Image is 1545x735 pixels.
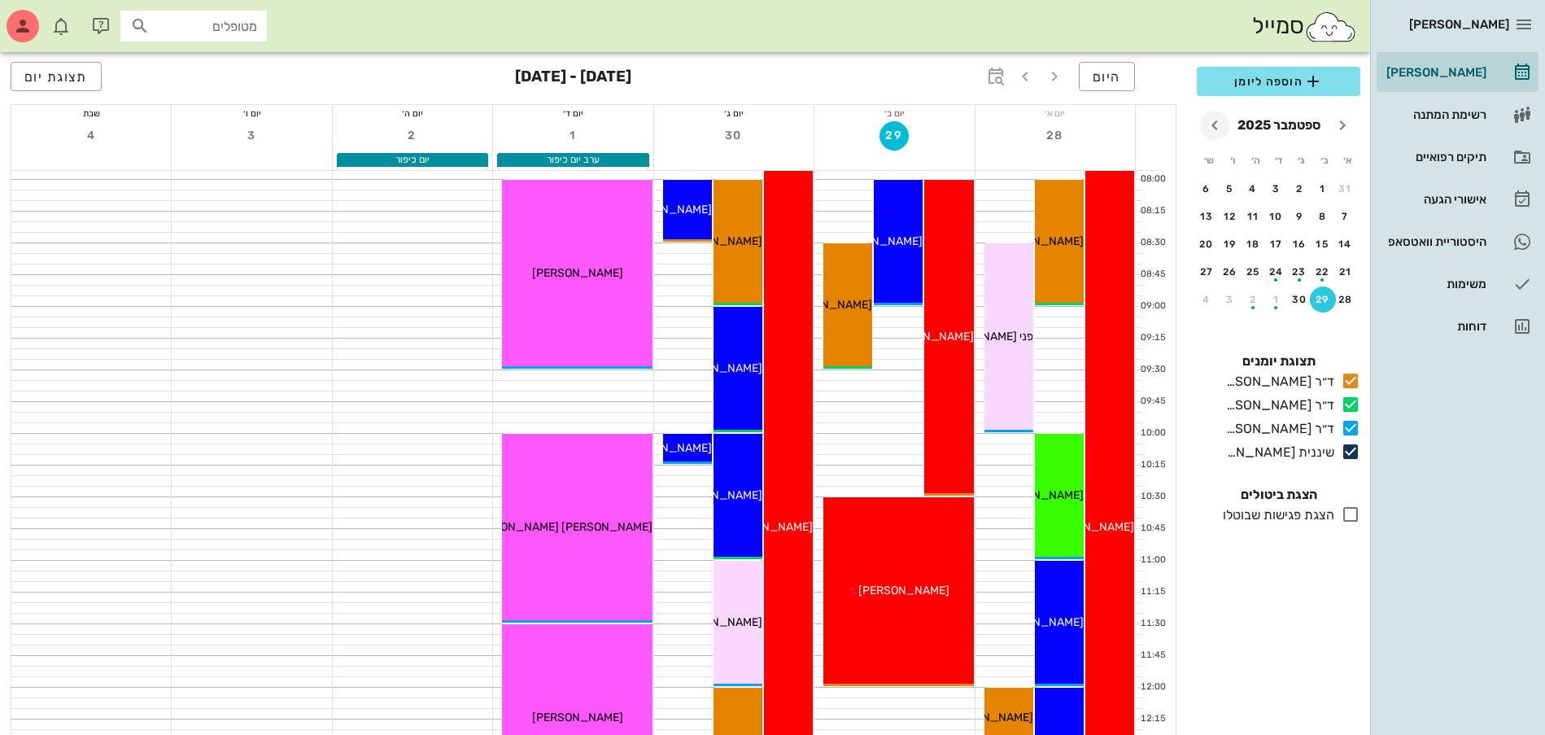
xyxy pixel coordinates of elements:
[1333,259,1359,285] button: 21
[1136,522,1169,536] div: 10:45
[1245,147,1266,174] th: ה׳
[1383,320,1486,333] div: דוחות
[781,298,872,312] span: [PERSON_NAME]
[1240,266,1266,278] div: 25
[1136,458,1169,472] div: 10:15
[1136,173,1169,186] div: 08:00
[1377,307,1538,346] a: דוחות
[1194,238,1220,250] div: 20
[1314,147,1335,174] th: ב׳
[1286,183,1312,195] div: 2
[1217,211,1243,222] div: 12
[858,584,949,597] span: [PERSON_NAME]
[1333,203,1359,230] button: 7
[880,129,908,142] span: 29
[1194,287,1220,313] button: 4
[1383,66,1486,79] div: [PERSON_NAME]
[1286,176,1312,202] button: 2
[1333,294,1359,305] div: 28
[1240,211,1266,222] div: 11
[1217,231,1243,257] button: 19
[1220,372,1334,392] div: ד״ר [PERSON_NAME]
[1310,211,1336,222] div: 8
[1252,9,1357,44] div: סמייל
[11,62,102,91] button: תצוגת יום
[1200,111,1229,140] button: חודש הבא
[1240,203,1266,230] button: 11
[1217,238,1243,250] div: 19
[1217,176,1243,202] button: 5
[1383,193,1486,206] div: אישורי הגעה
[1136,300,1169,313] div: 09:00
[1333,287,1359,313] button: 28
[1041,121,1070,151] button: 28
[76,121,106,151] button: 4
[1240,238,1266,250] div: 18
[1194,183,1220,195] div: 6
[1136,553,1169,567] div: 11:00
[1220,419,1334,439] div: ד״ר [PERSON_NAME]
[1286,259,1312,285] button: 23
[1310,266,1336,278] div: 22
[48,13,58,23] span: תג
[1333,231,1359,257] button: 14
[1263,238,1290,250] div: 17
[532,266,623,280] span: [PERSON_NAME]
[1240,176,1266,202] button: 4
[395,154,430,165] span: יום כיפור
[1286,231,1312,257] button: 16
[1268,147,1289,174] th: ד׳
[1194,203,1220,230] button: 13
[1310,294,1336,305] div: 29
[468,520,652,534] span: [PERSON_NAME] [PERSON_NAME]
[1210,72,1347,91] span: הוספה ליומן
[1093,69,1121,85] span: היום
[1310,203,1336,230] button: 8
[493,105,652,121] div: יום ד׳
[1197,67,1360,96] button: הוספה ליומן
[671,615,762,629] span: [PERSON_NAME]
[1383,151,1486,164] div: תיקים רפואיים
[1286,238,1312,250] div: 16
[1136,712,1169,726] div: 12:15
[1136,204,1169,218] div: 08:15
[238,121,267,151] button: 3
[1194,176,1220,202] button: 6
[1304,11,1357,43] img: SmileCloud logo
[1263,211,1290,222] div: 10
[1194,231,1220,257] button: 20
[1240,183,1266,195] div: 4
[76,129,106,142] span: 4
[1377,138,1538,177] a: תיקים רפואיים
[1383,235,1486,248] div: היסטוריית וואטסאפ
[1197,485,1360,505] h4: הצגת ביטולים
[1286,287,1312,313] button: 30
[1198,147,1220,174] th: ש׳
[1310,176,1336,202] button: 1
[1286,294,1312,305] div: 30
[1079,62,1135,91] button: היום
[398,129,427,142] span: 2
[1043,520,1134,534] span: [PERSON_NAME]
[654,105,814,121] div: יום ג׳
[1136,268,1169,282] div: 08:45
[1377,222,1538,261] a: היסטוריית וואטסאפ
[1194,266,1220,278] div: 27
[1263,203,1290,230] button: 10
[719,129,748,142] span: 30
[1136,427,1169,440] div: 10:00
[1136,395,1169,409] div: 09:45
[1240,259,1266,285] button: 25
[1136,617,1169,631] div: 11:30
[1136,236,1169,250] div: 08:30
[671,234,762,248] span: [PERSON_NAME]
[1220,396,1334,415] div: ד״ר [PERSON_NAME]
[1377,53,1538,92] a: [PERSON_NAME]
[1333,238,1359,250] div: 14
[1310,183,1336,195] div: 1
[1217,294,1243,305] div: 3
[1383,278,1486,291] div: משימות
[1310,287,1336,313] button: 29
[1217,203,1243,230] button: 12
[879,121,909,151] button: 29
